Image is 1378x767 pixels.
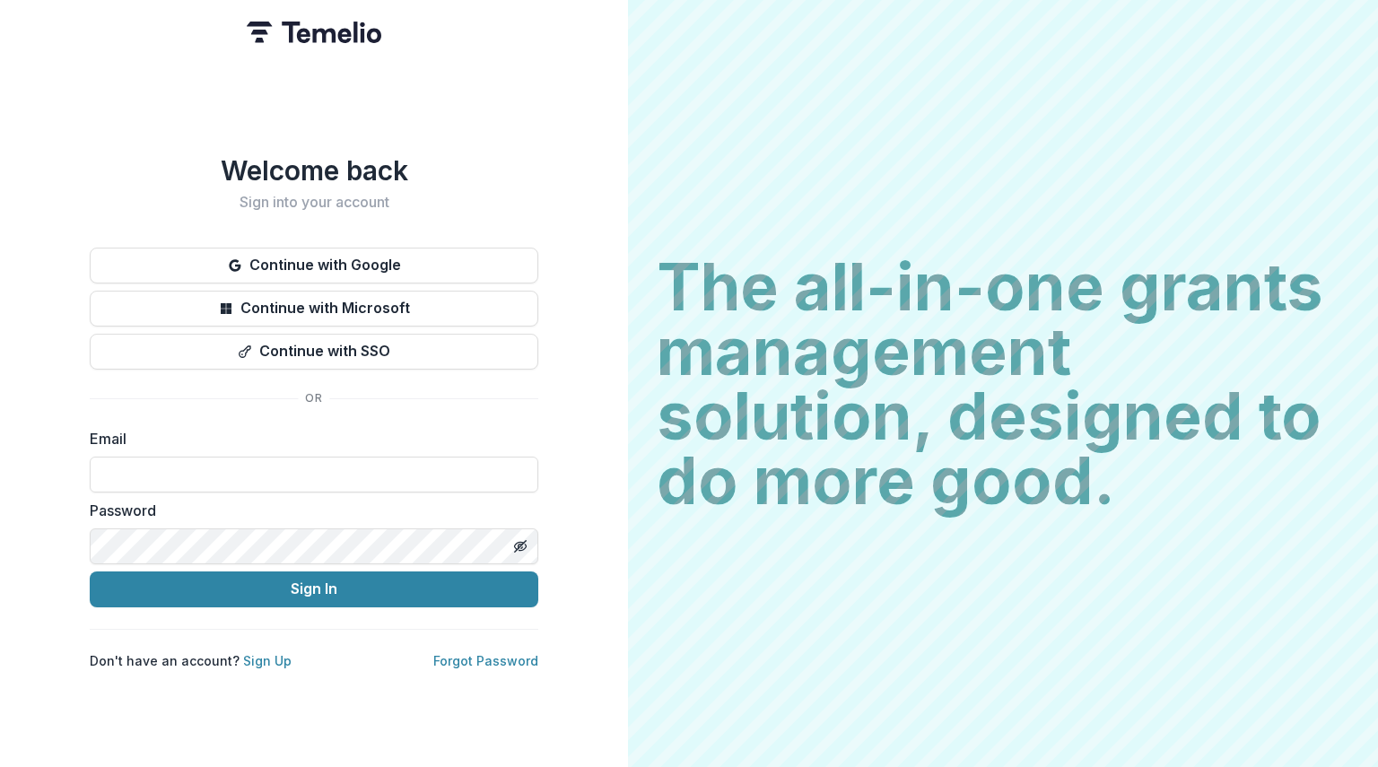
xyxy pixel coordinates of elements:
[90,194,538,211] h2: Sign into your account
[90,334,538,370] button: Continue with SSO
[90,428,528,449] label: Email
[506,532,535,561] button: Toggle password visibility
[90,248,538,283] button: Continue with Google
[90,651,292,670] p: Don't have an account?
[90,291,538,327] button: Continue with Microsoft
[247,22,381,43] img: Temelio
[90,500,528,521] label: Password
[433,653,538,668] a: Forgot Password
[90,571,538,607] button: Sign In
[243,653,292,668] a: Sign Up
[90,154,538,187] h1: Welcome back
